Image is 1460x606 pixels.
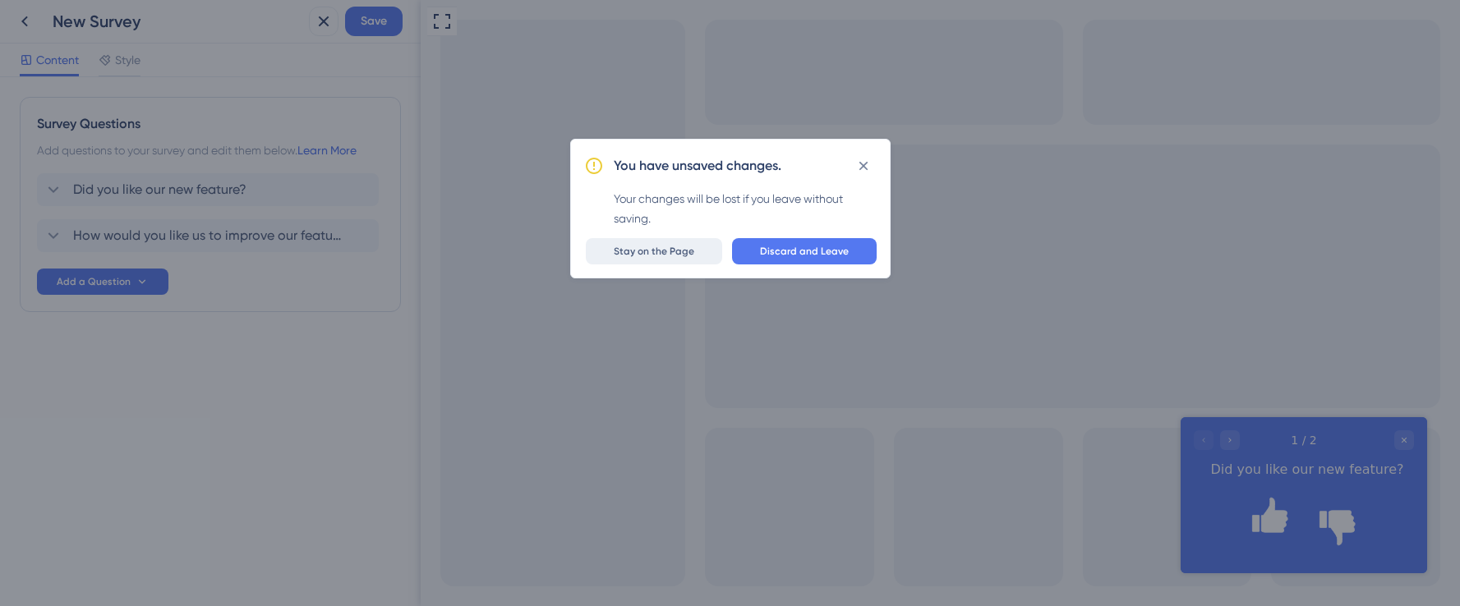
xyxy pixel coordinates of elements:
div: Your changes will be lost if you leave without saving. [614,189,877,228]
span: Discard and Leave [760,245,849,258]
iframe: UserGuiding Survey [760,417,1006,573]
span: Stay on the Page [614,245,694,258]
h2: You have unsaved changes. [614,156,781,176]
